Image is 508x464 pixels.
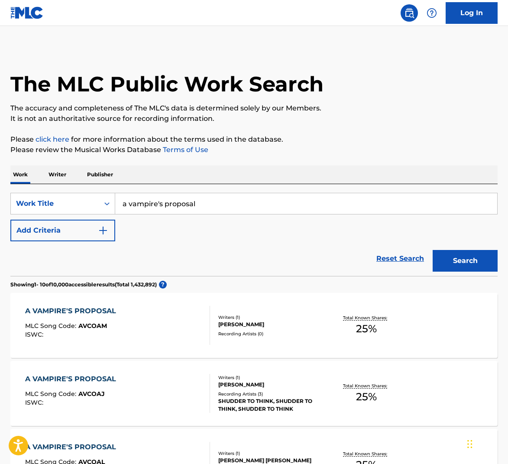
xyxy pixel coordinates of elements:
[10,134,498,145] p: Please for more information about the terms used in the database.
[25,390,78,398] span: MLC Song Code :
[218,450,326,457] div: Writers ( 1 )
[218,314,326,321] div: Writers ( 1 )
[423,4,440,22] div: Help
[218,391,326,397] div: Recording Artists ( 3 )
[401,4,418,22] a: Public Search
[16,198,94,209] div: Work Title
[10,193,498,276] form: Search Form
[10,114,498,124] p: It is not an authoritative source for recording information.
[98,225,108,236] img: 9d2ae6d4665cec9f34b9.svg
[10,103,498,114] p: The accuracy and completeness of The MLC's data is determined solely by our Members.
[78,390,105,398] span: AVCOAJ
[467,431,472,457] div: Drag
[218,381,326,389] div: [PERSON_NAME]
[159,281,167,289] span: ?
[218,397,326,413] div: SHUDDER TO THINK, SHUDDER TO THINK, SHUDDER TO THINK
[25,306,120,316] div: A VAMPIRE'S PROPOSAL
[25,442,120,452] div: A VAMPIRE'S PROPOSAL
[427,8,437,18] img: help
[36,135,69,143] a: click here
[10,220,115,241] button: Add Criteria
[356,321,377,337] span: 25 %
[218,321,326,328] div: [PERSON_NAME]
[46,165,69,184] p: Writer
[372,249,428,268] a: Reset Search
[25,399,45,406] span: ISWC :
[465,422,508,464] iframe: Chat Widget
[404,8,414,18] img: search
[446,2,498,24] a: Log In
[10,293,498,358] a: A VAMPIRE'S PROPOSALMLC Song Code:AVCOAMISWC:Writers (1)[PERSON_NAME]Recording Artists (0)Total K...
[10,71,324,97] h1: The MLC Public Work Search
[343,451,389,457] p: Total Known Shares:
[25,374,120,384] div: A VAMPIRE'S PROPOSAL
[10,165,30,184] p: Work
[161,146,208,154] a: Terms of Use
[343,315,389,321] p: Total Known Shares:
[433,250,498,272] button: Search
[356,389,377,405] span: 25 %
[10,361,498,426] a: A VAMPIRE'S PROPOSALMLC Song Code:AVCOAJISWC:Writers (1)[PERSON_NAME]Recording Artists (3)SHUDDER...
[343,383,389,389] p: Total Known Shares:
[218,374,326,381] div: Writers ( 1 )
[84,165,116,184] p: Publisher
[10,281,157,289] p: Showing 1 - 10 of 10,000 accessible results (Total 1,432,892 )
[10,6,44,19] img: MLC Logo
[78,322,107,330] span: AVCOAM
[10,145,498,155] p: Please review the Musical Works Database
[25,331,45,338] span: ISWC :
[25,322,78,330] span: MLC Song Code :
[218,331,326,337] div: Recording Artists ( 0 )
